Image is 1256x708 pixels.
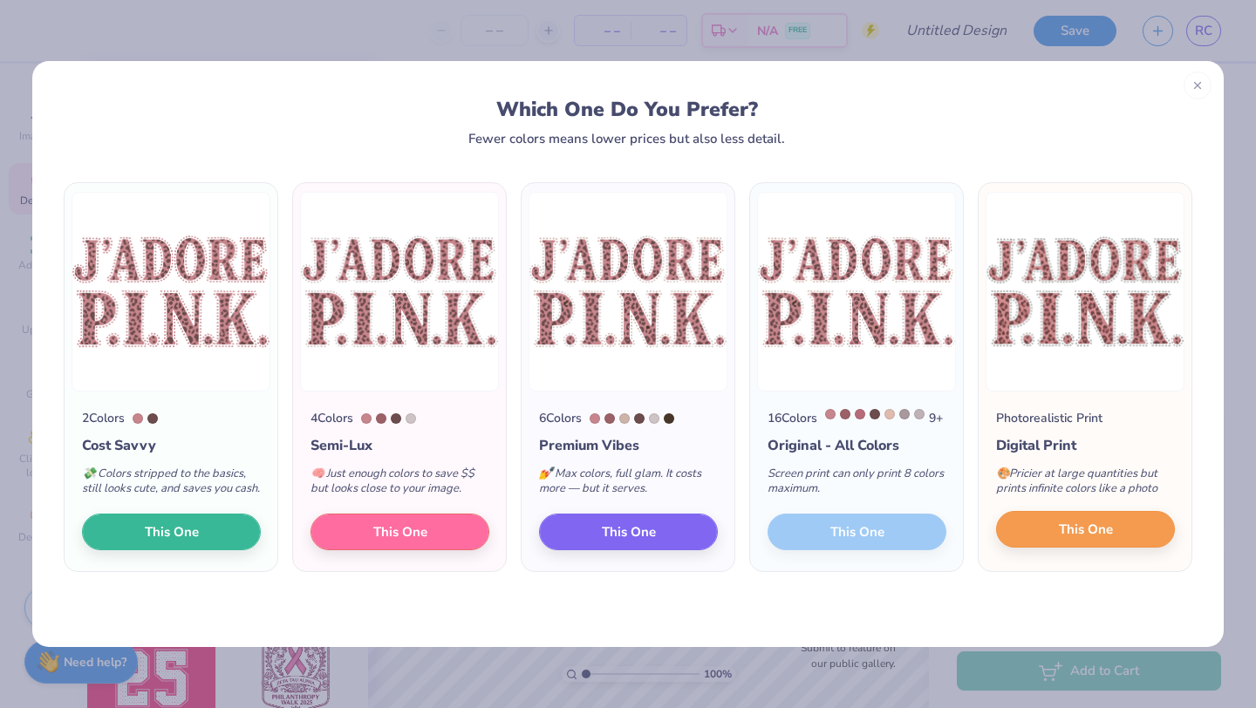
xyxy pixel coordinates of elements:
[72,192,270,391] img: 2 color option
[376,413,386,424] div: 4995 C
[145,522,199,542] span: This One
[590,413,600,424] div: 500 C
[768,435,946,456] div: Original - All Colors
[82,456,261,514] div: Colors stripped to the basics, still looks cute, and saves you cash.
[311,456,489,514] div: Just enough colors to save $$ but looks close to your image.
[1059,520,1113,540] span: This One
[604,413,615,424] div: 4995 C
[986,192,1184,391] img: Photorealistic preview
[996,466,1010,481] span: 🎨
[649,413,659,424] div: 434 C
[664,413,674,424] div: 7533 C
[539,409,582,427] div: 6 Colors
[602,522,656,542] span: This One
[539,435,718,456] div: Premium Vibes
[996,435,1175,456] div: Digital Print
[768,409,817,427] div: 16 Colors
[840,409,850,419] div: 4995 C
[825,409,943,427] div: 9 +
[82,466,96,481] span: 💸
[996,511,1175,548] button: This One
[311,514,489,550] button: This One
[361,413,372,424] div: 500 C
[529,192,727,391] img: 6 color option
[899,409,910,419] div: 436 C
[406,413,416,424] div: 434 C
[80,98,1175,121] div: Which One Do You Prefer?
[82,435,261,456] div: Cost Savvy
[311,466,324,481] span: 🧠
[619,413,630,424] div: 4745 C
[757,192,956,391] img: 16 color option
[311,409,353,427] div: 4 Colors
[996,409,1102,427] div: Photorealistic Print
[884,409,895,419] div: 7611 C
[133,413,143,424] div: 500 C
[768,456,946,514] div: Screen print can only print 8 colors maximum.
[825,409,836,419] div: 500 C
[468,132,785,146] div: Fewer colors means lower prices but also less detail.
[539,456,718,514] div: Max colors, full glam. It costs more — but it serves.
[300,192,499,391] img: 4 color option
[373,522,427,542] span: This One
[870,409,880,419] div: 7616 C
[82,514,261,550] button: This One
[539,466,553,481] span: 💅
[855,409,865,419] div: 695 C
[147,413,158,424] div: 7616 C
[996,456,1175,514] div: Pricier at large quantities but prints infinite colors like a photo
[539,514,718,550] button: This One
[82,409,125,427] div: 2 Colors
[634,413,645,424] div: 7616 C
[391,413,401,424] div: 7616 C
[914,409,925,419] div: 435 C
[311,435,489,456] div: Semi-Lux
